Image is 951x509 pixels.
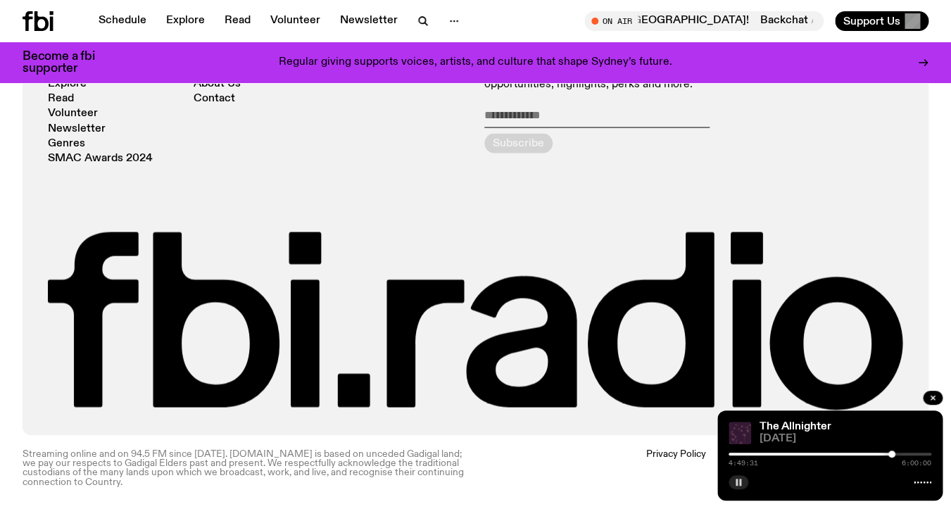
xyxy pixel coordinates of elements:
a: Explore [48,79,87,89]
span: Support Us [843,15,900,27]
a: Newsletter [332,11,406,31]
a: Contact [194,94,235,104]
a: Volunteer [262,11,329,31]
a: Newsletter [48,124,106,134]
a: Genres [48,139,85,149]
p: Regular giving supports voices, artists, and culture that shape Sydney’s future. [279,56,672,69]
a: Schedule [90,11,155,31]
a: Read [216,11,259,31]
button: Support Us [835,11,928,31]
a: Privacy Policy [646,449,706,486]
a: Read [48,94,74,104]
button: Subscribe [484,133,553,153]
a: Volunteer [48,108,98,119]
span: 6:00:00 [902,460,931,467]
a: The Allnighter [760,421,831,432]
a: Explore [158,11,213,31]
span: [DATE] [760,434,931,444]
h3: Become a fbi supporter [23,51,113,75]
p: Streaming online and on 94.5 FM since [DATE]. [DOMAIN_NAME] is based on unceded Gadigal land; we ... [23,449,467,486]
a: About Us [194,79,241,89]
a: SMAC Awards 2024 [48,153,153,164]
span: 4:49:31 [729,460,758,467]
button: On AirBackchat / Censorship at the Bendigo Writers Festival, colourism in the makeup industry, an... [584,11,824,31]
